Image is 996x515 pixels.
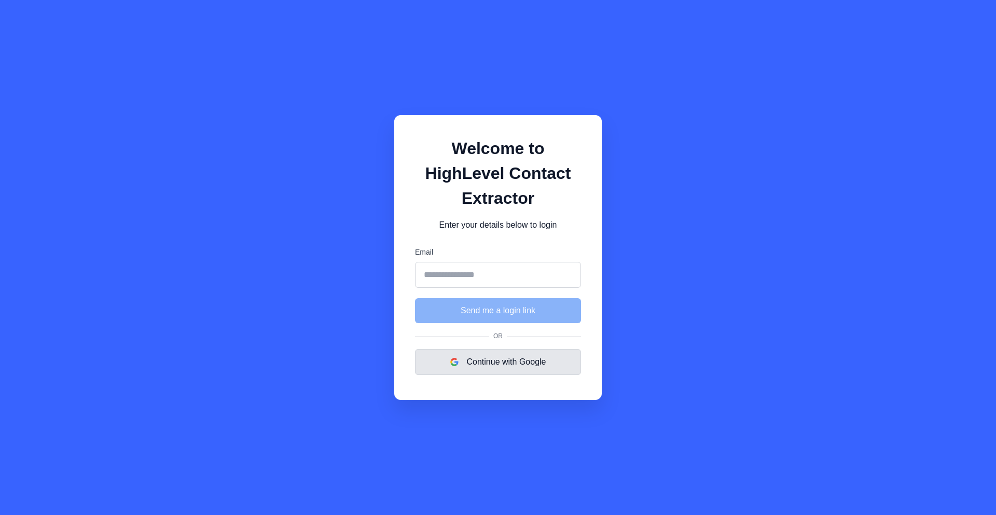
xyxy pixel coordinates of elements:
[415,298,581,323] button: Send me a login link
[415,219,581,231] p: Enter your details below to login
[415,247,581,258] label: Email
[489,331,507,341] span: Or
[450,358,459,366] img: google logo
[415,136,581,211] h1: Welcome to HighLevel Contact Extractor
[415,349,581,375] button: Continue with Google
